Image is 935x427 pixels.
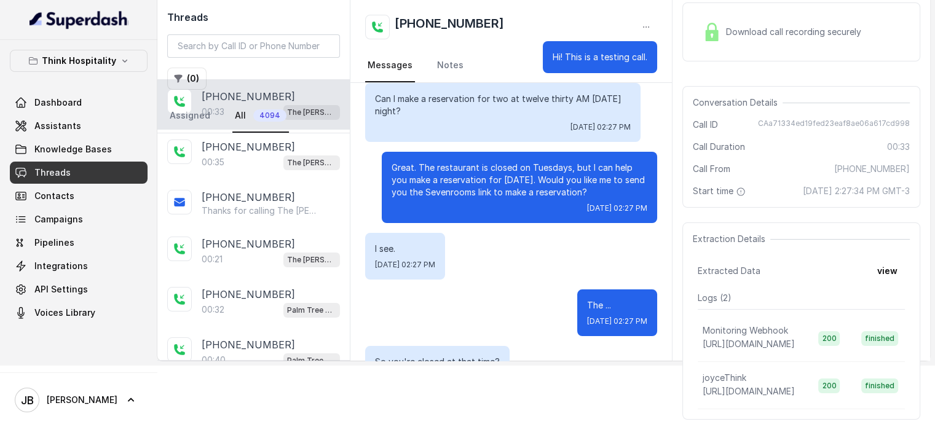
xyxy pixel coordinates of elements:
[287,304,336,316] p: Palm Tree Club
[693,141,745,153] span: Call Duration
[10,278,148,300] a: API Settings
[167,100,213,133] a: Assigned
[253,109,286,122] span: 4094
[703,386,795,396] span: [URL][DOMAIN_NAME]
[287,355,336,367] p: Palm Tree Club
[34,260,88,272] span: Integrations
[10,50,148,72] button: Think Hospitality
[703,339,795,349] span: [URL][DOMAIN_NAME]
[10,92,148,114] a: Dashboard
[392,162,647,198] p: Great. The restaurant is closed on Tuesdays, but I can help you make a reservation for [DATE]. Wo...
[10,162,148,184] a: Threads
[42,53,116,68] p: Think Hospitality
[10,383,148,417] a: [PERSON_NAME]
[167,10,340,25] h2: Threads
[365,49,657,82] nav: Tabs
[34,166,71,179] span: Threads
[375,260,435,270] span: [DATE] 02:27 PM
[34,213,83,225] span: Campaigns
[365,49,415,82] a: Messages
[375,243,435,255] p: I see.
[34,283,88,296] span: API Settings
[202,253,223,265] p: 00:21
[202,287,295,302] p: [PHONE_NUMBER]
[10,208,148,230] a: Campaigns
[34,96,82,109] span: Dashboard
[167,68,207,90] button: (0)
[21,394,34,407] text: JB
[870,260,905,282] button: view
[758,119,910,131] span: CAa71334ed19fed23eaf8ae06a617cd998
[818,378,840,393] span: 200
[202,190,295,205] p: [PHONE_NUMBER]
[10,185,148,207] a: Contacts
[375,93,631,117] p: Can I make a reservation for two at twelve thirty AM [DATE] night?
[395,15,504,39] h2: [PHONE_NUMBER]
[587,203,647,213] span: [DATE] 02:27 PM
[693,119,718,131] span: Call ID
[47,394,117,406] span: [PERSON_NAME]
[202,205,320,217] p: Thanks for calling The [PERSON_NAME]! Want to make a reservation? [URL][DOMAIN_NAME] Call managed...
[10,115,148,137] a: Assistants
[30,10,128,29] img: light.svg
[202,337,295,352] p: [PHONE_NUMBER]
[202,304,224,316] p: 00:32
[34,190,74,202] span: Contacts
[703,23,721,41] img: Lock Icon
[861,378,898,393] span: finished
[287,157,336,169] p: The [PERSON_NAME]
[10,232,148,254] a: Pipelines
[10,302,148,324] a: Voices Library
[167,34,340,58] input: Search by Call ID or Phone Number
[803,185,910,197] span: [DATE] 2:27:34 PM GMT-3
[232,100,289,133] a: All4094
[202,139,295,154] p: [PHONE_NUMBER]
[167,100,340,133] nav: Tabs
[587,316,647,326] span: [DATE] 02:27 PM
[34,237,74,249] span: Pipelines
[10,138,148,160] a: Knowledge Bases
[698,265,760,277] span: Extracted Data
[887,141,910,153] span: 00:33
[726,26,866,38] span: Download call recording securely
[703,324,788,337] p: Monitoring Webhook
[693,96,783,109] span: Conversation Details
[818,331,840,346] span: 200
[375,356,500,368] p: So you're closed at that time?
[693,163,730,175] span: Call From
[34,307,95,319] span: Voices Library
[861,331,898,346] span: finished
[570,122,631,132] span: [DATE] 02:27 PM
[698,292,905,304] p: Logs ( 2 )
[34,120,81,132] span: Assistants
[834,163,910,175] span: [PHONE_NUMBER]
[587,299,647,311] p: The ...
[34,143,112,155] span: Knowledge Bases
[693,233,770,245] span: Extraction Details
[202,354,226,366] p: 00:40
[435,49,466,82] a: Notes
[202,156,224,168] p: 00:35
[10,255,148,277] a: Integrations
[287,254,336,266] p: The [PERSON_NAME]
[693,185,748,197] span: Start time
[703,372,746,384] p: joyceThink
[202,237,295,251] p: [PHONE_NUMBER]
